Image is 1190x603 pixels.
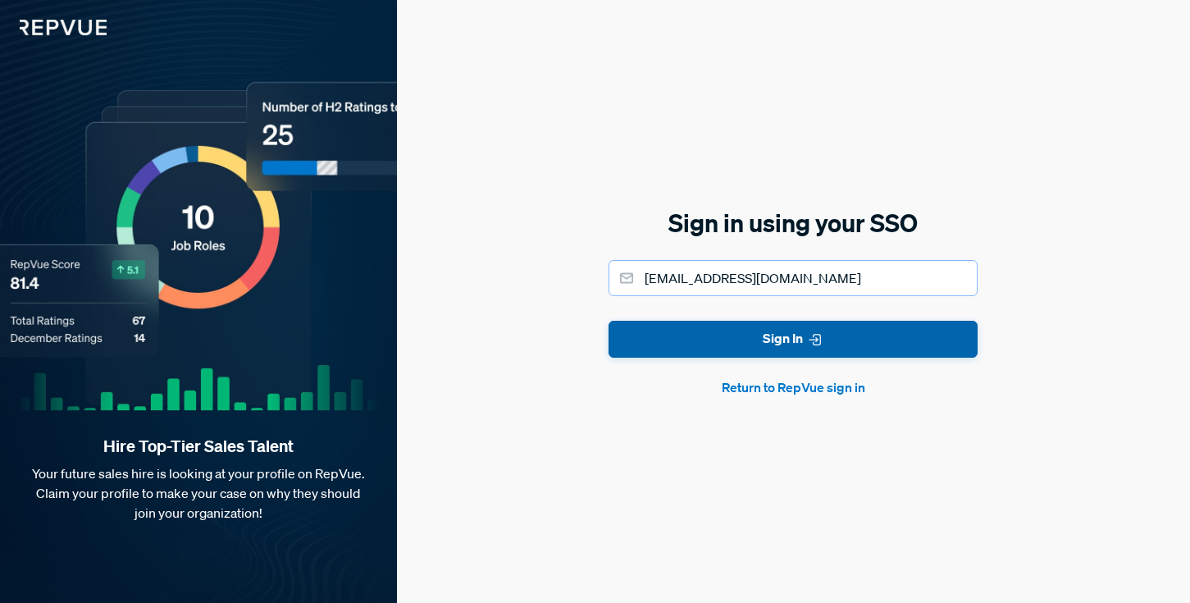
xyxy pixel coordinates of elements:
[609,206,978,240] h5: Sign in using your SSO
[609,377,978,397] button: Return to RepVue sign in
[26,464,371,523] p: Your future sales hire is looking at your profile on RepVue. Claim your profile to make your case...
[26,436,371,457] strong: Hire Top-Tier Sales Talent
[609,321,978,358] button: Sign In
[609,260,978,296] input: Email address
